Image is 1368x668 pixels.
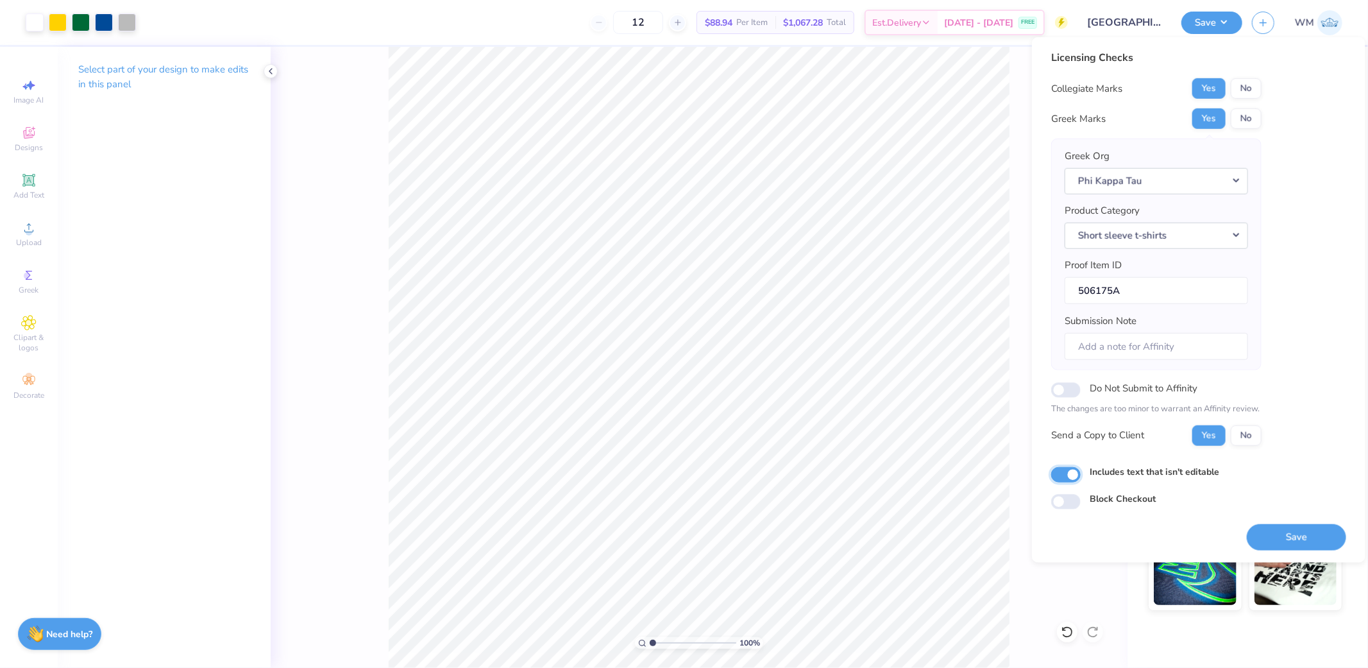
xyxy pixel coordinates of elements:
label: Product Category [1065,203,1140,218]
a: WM [1295,10,1342,35]
label: Block Checkout [1090,492,1156,506]
button: Save [1247,524,1346,550]
button: Short sleeve t-shirts [1065,222,1248,248]
button: Yes [1192,425,1226,445]
span: 100 % [739,637,760,649]
label: Submission Note [1065,314,1136,329]
div: Greek Marks [1051,112,1106,126]
div: Licensing Checks [1051,50,1262,65]
span: $1,067.28 [783,16,823,30]
span: Image AI [14,95,44,105]
strong: Need help? [47,628,93,640]
p: Select part of your design to make edits in this panel [78,62,250,92]
img: Water based Ink [1254,541,1337,605]
button: Yes [1192,108,1226,129]
div: Collegiate Marks [1051,81,1122,96]
span: Decorate [13,390,44,400]
img: Wilfredo Manabat [1317,10,1342,35]
label: Includes text that isn't editable [1090,465,1219,478]
span: Designs [15,142,43,153]
span: Total [827,16,846,30]
span: $88.94 [705,16,732,30]
input: Add a note for Affinity [1065,332,1248,360]
input: – – [613,11,663,34]
div: Send a Copy to Client [1051,428,1144,443]
span: Upload [16,237,42,248]
span: FREE [1021,18,1034,27]
input: Untitled Design [1077,10,1172,35]
button: No [1231,425,1262,445]
span: Est. Delivery [872,16,921,30]
button: Yes [1192,78,1226,99]
button: Phi Kappa Tau [1065,167,1248,194]
span: Greek [19,285,39,295]
label: Proof Item ID [1065,258,1122,273]
label: Greek Org [1065,149,1110,164]
button: Save [1181,12,1242,34]
span: Clipart & logos [6,332,51,353]
span: Per Item [736,16,768,30]
span: [DATE] - [DATE] [944,16,1013,30]
img: Glow in the Dark Ink [1154,541,1237,605]
span: WM [1295,15,1314,30]
button: No [1231,78,1262,99]
span: Add Text [13,190,44,200]
label: Do Not Submit to Affinity [1090,380,1197,397]
p: The changes are too minor to warrant an Affinity review. [1051,403,1262,416]
button: No [1231,108,1262,129]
